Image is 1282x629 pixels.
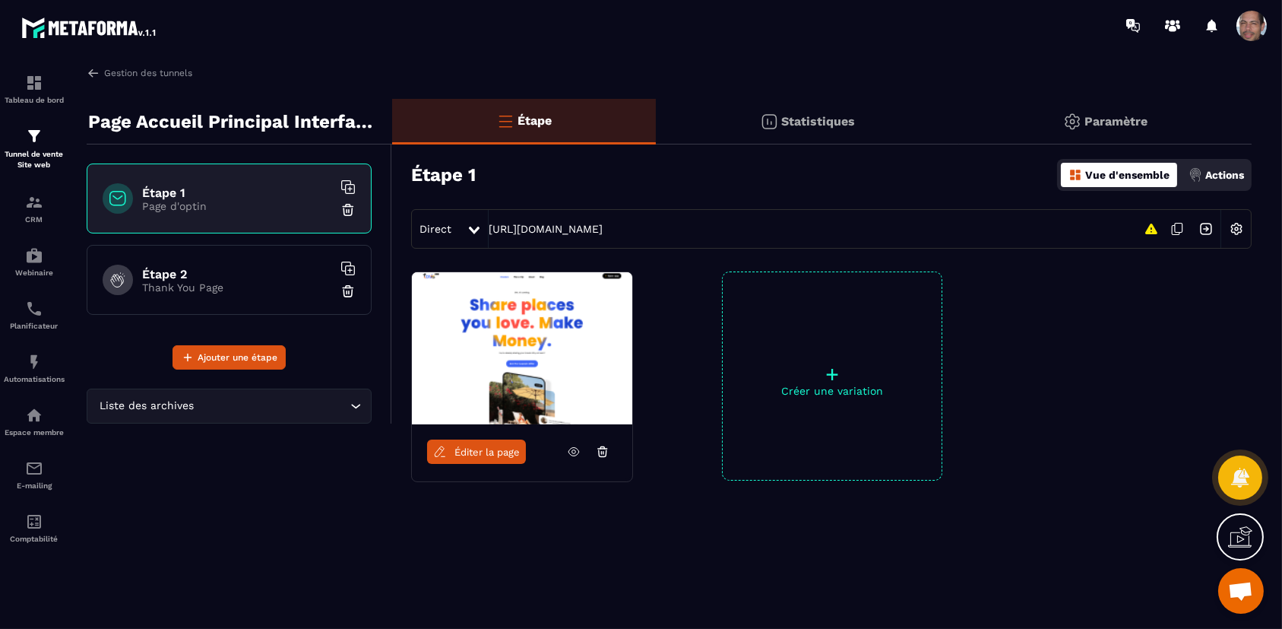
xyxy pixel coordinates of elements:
[496,112,514,130] img: bars-o.4a397970.svg
[4,375,65,383] p: Automatisations
[723,364,942,385] p: +
[4,535,65,543] p: Comptabilité
[87,66,100,80] img: arrow
[1085,169,1170,181] p: Vue d'ensemble
[760,113,778,131] img: stats.20deebd0.svg
[4,215,65,224] p: CRM
[1192,214,1220,243] img: arrow-next.bcc2205e.svg
[21,14,158,41] img: logo
[1189,168,1202,182] img: actions.d6e523a2.png
[4,96,65,104] p: Tableau de bord
[4,62,65,116] a: formationformationTableau de bord
[4,481,65,490] p: E-mailing
[340,284,356,299] img: trash
[723,385,942,397] p: Créer une variation
[173,345,286,370] button: Ajouter une étape
[412,272,632,424] img: image
[4,428,65,437] p: Espace membre
[142,267,332,281] h6: Étape 2
[1222,214,1251,243] img: setting-w.858f3a88.svg
[25,127,43,145] img: formation
[454,446,520,458] span: Éditer la page
[1205,169,1244,181] p: Actions
[4,501,65,554] a: accountantaccountantComptabilité
[198,398,347,415] input: Search for option
[419,223,451,235] span: Direct
[4,448,65,501] a: emailemailE-mailing
[489,223,603,235] a: [URL][DOMAIN_NAME]
[4,342,65,395] a: automationsautomationsAutomatisations
[25,246,43,265] img: automations
[4,288,65,342] a: schedulerschedulerPlanificateur
[1063,113,1081,131] img: setting-gr.5f69749f.svg
[1218,568,1264,614] div: Ouvrir le chat
[25,406,43,424] img: automations
[87,389,372,424] div: Search for option
[4,149,65,170] p: Tunnel de vente Site web
[4,235,65,288] a: automationsautomationsWebinaire
[4,395,65,448] a: automationsautomationsEspace membre
[25,74,43,92] img: formation
[25,513,43,531] img: accountant
[518,113,552,128] p: Étape
[25,300,43,318] img: scheduler
[427,440,526,464] a: Éditer la page
[142,281,332,294] p: Thank You Page
[198,350,277,365] span: Ajouter une étape
[4,322,65,330] p: Planificateur
[25,459,43,478] img: email
[142,186,332,200] h6: Étape 1
[4,116,65,182] a: formationformationTunnel de vente Site web
[87,66,192,80] a: Gestion des tunnels
[411,164,476,186] h3: Étape 1
[88,106,381,137] p: Page Accueil Principal Interface83
[1068,168,1082,182] img: dashboard-orange.40269519.svg
[4,268,65,277] p: Webinaire
[340,202,356,218] img: trash
[25,353,43,371] img: automations
[4,182,65,235] a: formationformationCRM
[782,114,856,129] p: Statistiques
[97,398,198,415] span: Liste des archives
[142,200,332,212] p: Page d'optin
[25,193,43,211] img: formation
[1085,114,1148,129] p: Paramètre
